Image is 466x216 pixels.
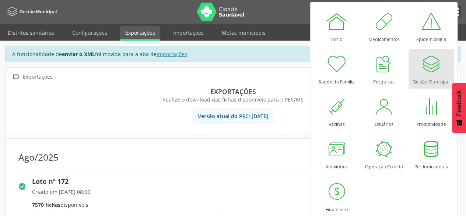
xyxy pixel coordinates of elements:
span: Gestão Municipal [20,8,57,15]
a: Vacinas [314,92,360,131]
span: 7570 fichas [32,201,60,208]
strong: enviar o XML [62,51,95,58]
div: Realize o download das fichas disponíveis para o PEC/MS [16,96,450,103]
div: Exportações [16,88,450,96]
a: Início [314,7,360,46]
a: Medicamentos [361,7,407,46]
span: Versão atual do PEC: [DATE] [193,109,273,124]
a: Operação Co-vida [361,134,407,174]
div: Ago/2025 [18,152,59,162]
a:  Exportações [11,72,54,82]
div: A funcionalidade de foi movida para a aba de [5,46,461,62]
a: Exportações [120,26,160,41]
a: Indivíduos [314,134,360,174]
div: Criado em [DATE] 08:00 [32,188,454,196]
a: Importações [157,51,187,58]
a: Gestão Municipal [409,49,454,89]
a: Metas municipais [217,26,271,39]
a: Configurações [67,26,112,39]
a: Gestão Municipal [5,6,57,18]
div: disponíveis [32,201,454,209]
a: Pec Indicadores [409,134,454,174]
button: Feedback - Mostrar pesquisa [452,83,466,133]
a: Pesquisas [361,49,407,89]
div: Lote nº 172 [32,176,454,186]
a: Usuários [361,92,407,131]
i: check_circle [18,182,26,191]
a: Produtividade [409,92,454,131]
div: Exportações [21,72,54,82]
i:  [11,72,21,82]
a: Saúde da Família [314,49,360,89]
a: Importações [168,26,209,39]
span: Feedback [456,90,462,116]
a: Epidemiologia [409,7,454,46]
a: Distritos sanitários [3,26,59,39]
